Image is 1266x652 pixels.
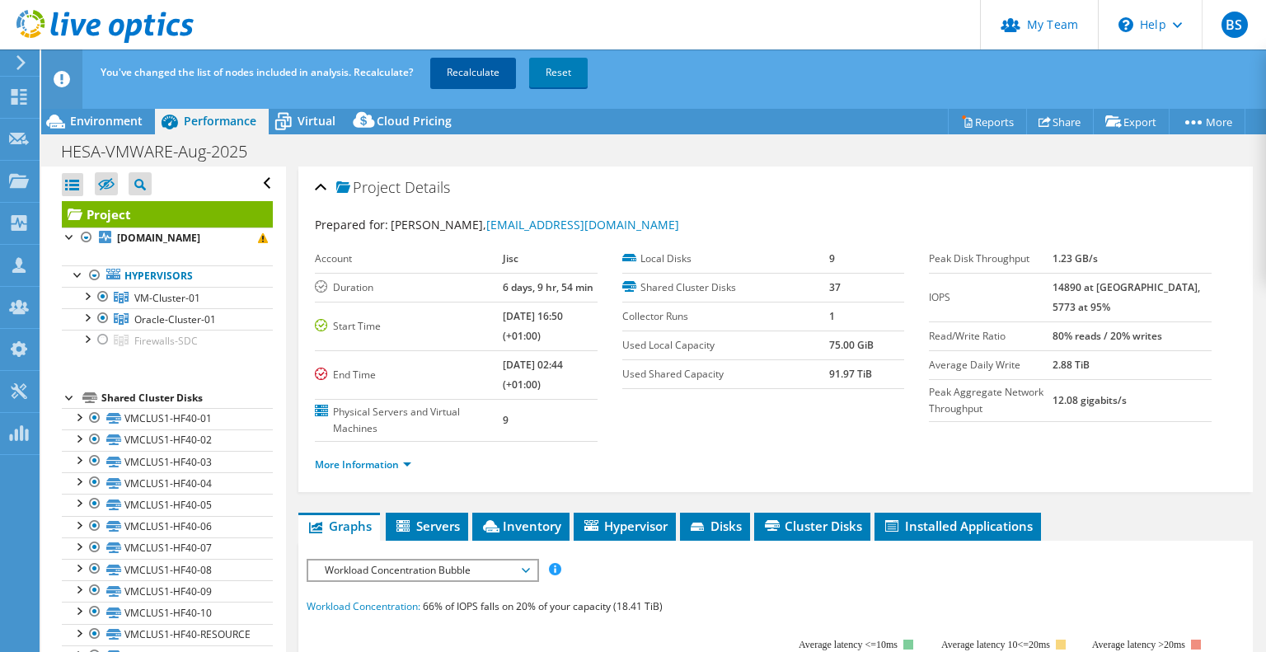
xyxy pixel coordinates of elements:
a: Export [1093,109,1170,134]
a: VMCLUS1-HF40-10 [62,602,273,623]
label: Duration [315,279,503,296]
a: VMCLUS1-HF40-06 [62,516,273,537]
b: 75.00 GiB [829,338,874,352]
label: End Time [315,367,503,383]
span: Workload Concentration Bubble [316,561,528,580]
label: Peak Aggregate Network Throughput [929,384,1053,417]
span: Installed Applications [883,518,1033,534]
b: 2.88 TiB [1053,358,1090,372]
b: 91.97 TiB [829,367,872,381]
span: Servers [394,518,460,534]
b: 12.08 gigabits/s [1053,393,1127,407]
span: BS [1221,12,1248,38]
b: 6 days, 9 hr, 54 min [503,280,593,294]
span: You've changed the list of nodes included in analysis. Recalculate? [101,65,413,79]
a: VM-Cluster-01 [62,287,273,308]
b: 37 [829,280,841,294]
b: [DATE] 02:44 (+01:00) [503,358,563,392]
a: Oracle-Cluster-01 [62,308,273,330]
a: VMCLUS1-HF40-07 [62,537,273,559]
label: Local Disks [622,251,829,267]
span: Cloud Pricing [377,113,452,129]
span: Firewalls-SDC [134,334,198,348]
span: Hypervisor [582,518,668,534]
span: VM-Cluster-01 [134,291,200,305]
a: [DOMAIN_NAME] [62,227,273,249]
h1: HESA-VMWARE-Aug-2025 [54,143,273,161]
label: Used Local Capacity [622,337,829,354]
label: Start Time [315,318,503,335]
a: Firewalls-SDC [62,330,273,351]
label: Physical Servers and Virtual Machines [315,404,503,437]
b: [DATE] 16:50 (+01:00) [503,309,563,343]
label: Account [315,251,503,267]
a: VMCLUS1-HF40-09 [62,580,273,602]
label: Prepared for: [315,217,388,232]
a: Reset [529,58,588,87]
a: VMCLUS1-HF40-08 [62,559,273,580]
tspan: Average latency <=10ms [799,639,898,650]
a: VMCLUS1-HF40-02 [62,429,273,451]
label: Read/Write Ratio [929,328,1053,345]
span: 66% of IOPS falls on 20% of your capacity (18.41 TiB) [423,599,663,613]
label: Peak Disk Throughput [929,251,1053,267]
span: Graphs [307,518,372,534]
b: Jisc [503,251,518,265]
span: Inventory [481,518,561,534]
b: 9 [829,251,835,265]
span: Details [405,177,450,197]
label: Shared Cluster Disks [622,279,829,296]
span: Environment [70,113,143,129]
tspan: Average latency 10<=20ms [941,639,1050,650]
a: VMCLUS1-HF40-01 [62,408,273,429]
a: Project [62,201,273,227]
a: VMCLUS1-HF40-RESOURCE [62,624,273,645]
span: Performance [184,113,256,129]
b: 80% reads / 20% writes [1053,329,1162,343]
text: Average latency >20ms [1092,639,1185,650]
b: [DOMAIN_NAME] [117,231,200,245]
span: Project [336,180,401,196]
b: 9 [503,413,509,427]
span: [PERSON_NAME], [391,217,679,232]
label: Collector Runs [622,308,829,325]
span: Oracle-Cluster-01 [134,312,216,326]
label: IOPS [929,289,1053,306]
a: VMCLUS1-HF40-03 [62,451,273,472]
a: Hypervisors [62,265,273,287]
a: Reports [948,109,1027,134]
span: Cluster Disks [762,518,862,534]
span: Disks [688,518,742,534]
label: Used Shared Capacity [622,366,829,382]
a: More Information [315,457,411,471]
b: 14890 at [GEOGRAPHIC_DATA], 5773 at 95% [1053,280,1200,314]
div: Shared Cluster Disks [101,388,273,408]
a: [EMAIL_ADDRESS][DOMAIN_NAME] [486,217,679,232]
a: Recalculate [430,58,516,87]
a: Share [1026,109,1094,134]
label: Average Daily Write [929,357,1053,373]
svg: \n [1118,17,1133,32]
a: More [1169,109,1245,134]
a: VMCLUS1-HF40-05 [62,494,273,515]
span: Workload Concentration: [307,599,420,613]
b: 1.23 GB/s [1053,251,1098,265]
b: 1 [829,309,835,323]
a: VMCLUS1-HF40-04 [62,472,273,494]
span: Virtual [298,113,335,129]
